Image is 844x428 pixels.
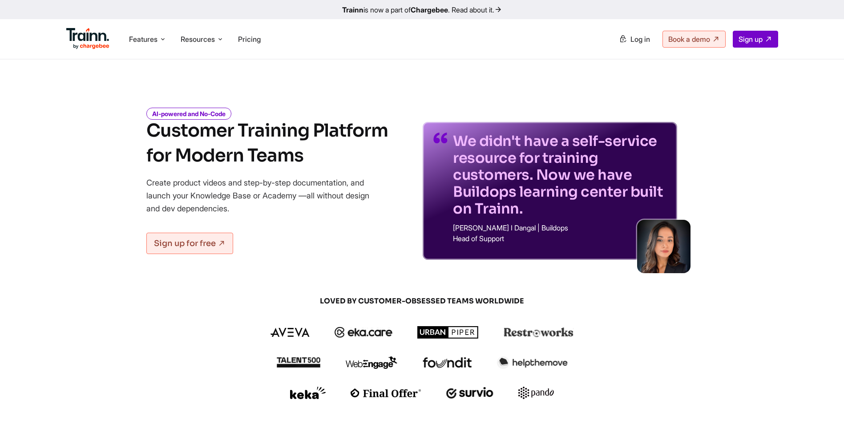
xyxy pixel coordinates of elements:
[181,34,215,44] span: Resources
[453,224,666,231] p: [PERSON_NAME] I Dangal | Buildops
[411,5,448,14] b: Chargebee
[276,357,321,368] img: talent500 logo
[739,35,763,44] span: Sign up
[290,387,326,399] img: keka logo
[146,118,388,168] h1: Customer Training Platform for Modern Teams
[271,328,310,337] img: aveva logo
[733,31,778,48] a: Sign up
[351,388,421,397] img: finaloffer logo
[453,133,666,217] p: We didn't have a self-service resource for training customers. Now we have Buildops learning cent...
[668,35,710,44] span: Book a demo
[433,133,448,143] img: quotes-purple.41a7099.svg
[146,108,231,120] i: AI-powered and No-Code
[335,327,392,338] img: ekacare logo
[346,356,397,369] img: webengage logo
[446,387,494,399] img: survio logo
[146,233,233,254] a: Sign up for free
[129,34,157,44] span: Features
[417,326,479,339] img: urbanpiper logo
[342,5,363,14] b: Trainn
[238,35,261,44] a: Pricing
[146,176,382,215] p: Create product videos and step-by-step documentation, and launch your Knowledge Base or Academy —...
[518,387,554,399] img: pando logo
[614,31,655,47] a: Log in
[504,327,573,337] img: restroworks logo
[662,31,726,48] a: Book a demo
[453,235,666,242] p: Head of Support
[209,296,636,306] span: LOVED BY CUSTOMER-OBSESSED TEAMS WORLDWIDE
[497,356,568,369] img: helpthemove logo
[630,35,650,44] span: Log in
[637,220,691,273] img: sabina-buildops.d2e8138.png
[422,357,472,368] img: foundit logo
[66,28,110,49] img: Trainn Logo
